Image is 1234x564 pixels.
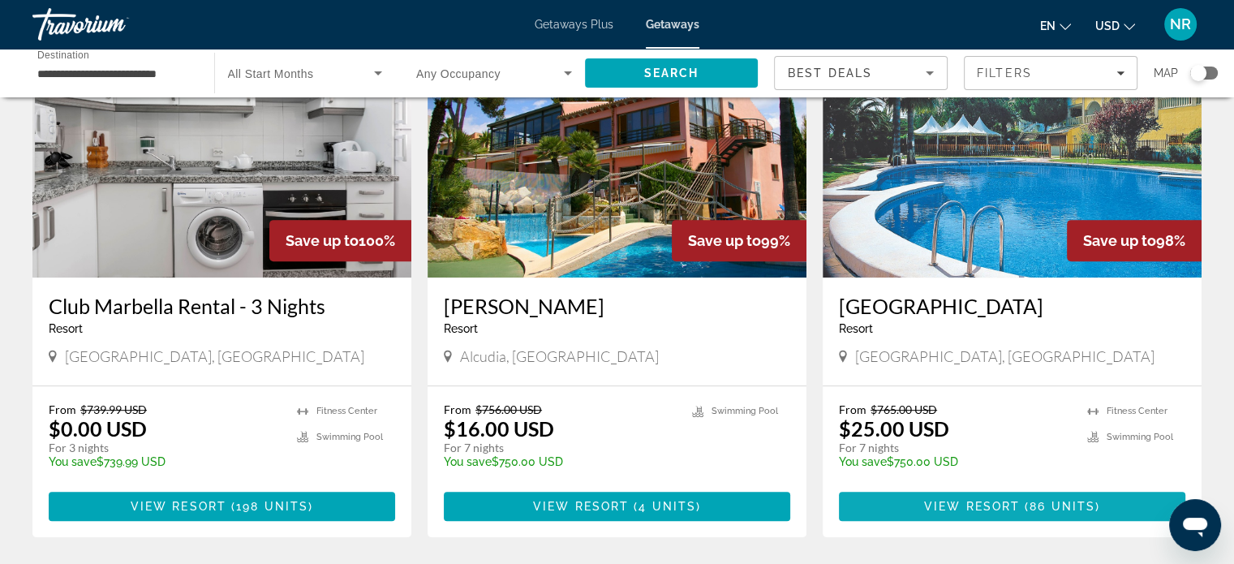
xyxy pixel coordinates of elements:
[444,416,554,441] p: $16.00 USD
[629,500,701,513] span: ( )
[1030,500,1095,513] span: 86 units
[839,322,873,335] span: Resort
[839,403,866,416] span: From
[416,67,501,80] span: Any Occupancy
[1095,19,1120,32] span: USD
[712,406,778,416] span: Swimming Pool
[444,322,478,335] span: Resort
[839,455,1071,468] p: $750.00 USD
[444,403,471,416] span: From
[1107,432,1173,442] span: Swimming Pool
[871,403,937,416] span: $765.00 USD
[444,455,492,468] span: You save
[839,294,1185,318] a: [GEOGRAPHIC_DATA]
[585,58,759,88] button: Search
[855,347,1154,365] span: [GEOGRAPHIC_DATA], [GEOGRAPHIC_DATA]
[924,500,1020,513] span: View Resort
[1083,232,1156,249] span: Save up to
[977,67,1032,80] span: Filters
[49,492,395,521] button: View Resort(198 units)
[964,56,1137,90] button: Filters
[839,416,949,441] p: $25.00 USD
[1067,220,1202,261] div: 98%
[49,294,395,318] a: Club Marbella Rental - 3 Nights
[475,403,542,416] span: $756.00 USD
[32,18,411,278] img: Club Marbella Rental - 3 Nights
[1154,62,1178,84] span: Map
[788,63,934,83] mat-select: Sort by
[788,67,872,80] span: Best Deals
[49,455,97,468] span: You save
[1095,14,1135,37] button: Change currency
[1040,19,1056,32] span: en
[49,416,147,441] p: $0.00 USD
[1020,500,1100,513] span: ( )
[444,294,790,318] a: [PERSON_NAME]
[533,500,629,513] span: View Resort
[1170,16,1191,32] span: NR
[823,18,1202,278] img: Parque Denia Club
[535,18,613,31] a: Getaways Plus
[1169,499,1221,551] iframe: Кнопка запуска окна обмена сообщениями
[37,64,193,84] input: Select destination
[316,432,383,442] span: Swimming Pool
[839,492,1185,521] button: View Resort(86 units)
[32,3,195,45] a: Travorium
[1040,14,1071,37] button: Change language
[839,441,1071,455] p: For 7 nights
[444,441,676,455] p: For 7 nights
[228,67,314,80] span: All Start Months
[80,403,147,416] span: $739.99 USD
[49,441,281,455] p: For 3 nights
[1107,406,1167,416] span: Fitness Center
[226,500,313,513] span: ( )
[646,18,699,31] a: Getaways
[643,67,699,80] span: Search
[444,492,790,521] button: View Resort(4 units)
[49,322,83,335] span: Resort
[65,347,364,365] span: [GEOGRAPHIC_DATA], [GEOGRAPHIC_DATA]
[236,500,308,513] span: 198 units
[688,232,761,249] span: Save up to
[1159,7,1202,41] button: User Menu
[316,406,377,416] span: Fitness Center
[131,500,226,513] span: View Resort
[428,18,806,278] img: Ona Aucanada
[444,455,676,468] p: $750.00 USD
[269,220,411,261] div: 100%
[672,220,806,261] div: 99%
[638,500,696,513] span: 4 units
[286,232,359,249] span: Save up to
[49,403,76,416] span: From
[37,50,89,60] span: Destination
[460,347,659,365] span: Alcudia, [GEOGRAPHIC_DATA]
[839,455,887,468] span: You save
[49,455,281,468] p: $739.99 USD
